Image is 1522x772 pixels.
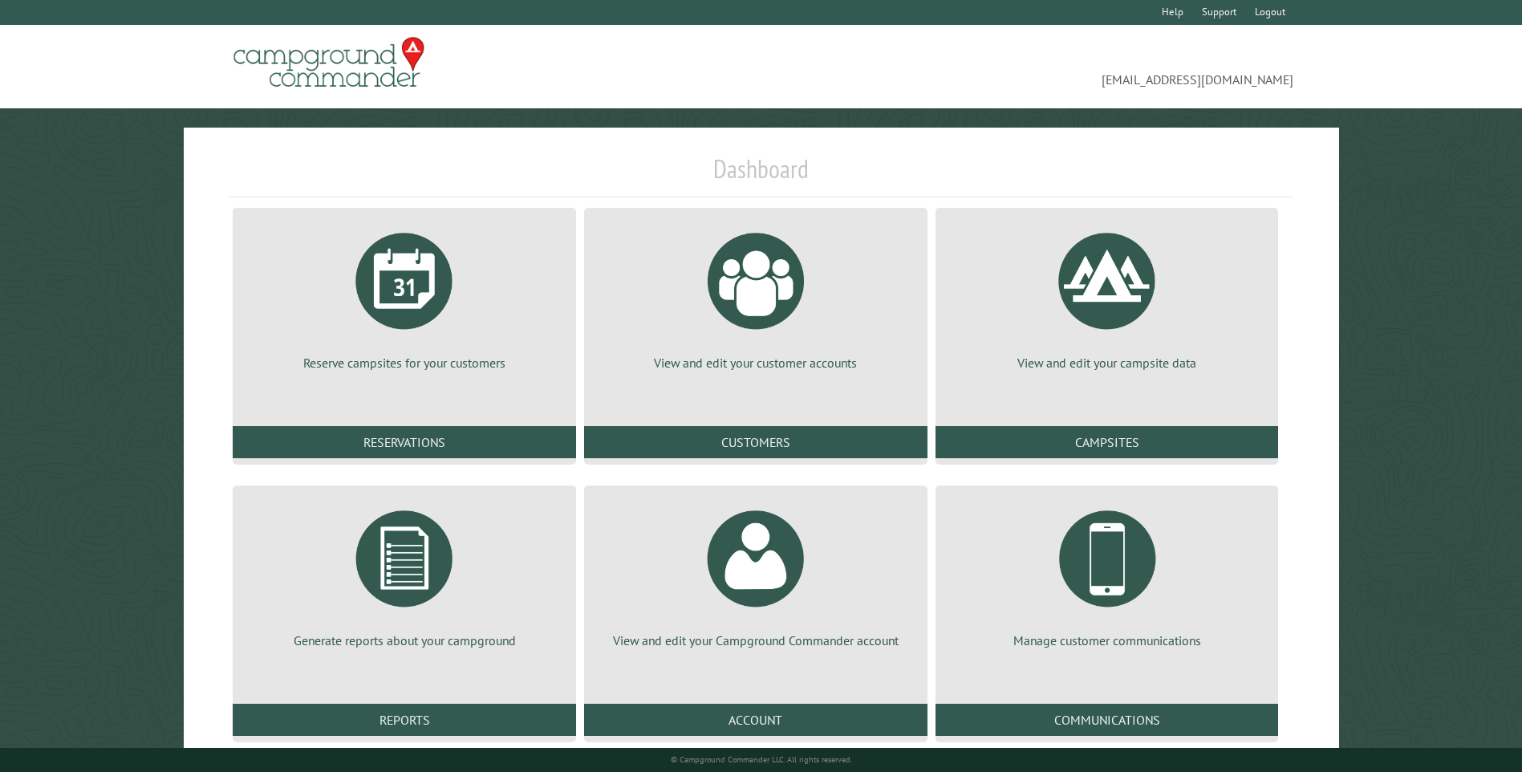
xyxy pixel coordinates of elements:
[936,426,1279,458] a: Campsites
[252,632,557,649] p: Generate reports about your campground
[584,426,927,458] a: Customers
[233,426,576,458] a: Reservations
[252,354,557,372] p: Reserve campsites for your customers
[955,632,1260,649] p: Manage customer communications
[955,354,1260,372] p: View and edit your campsite data
[761,44,1293,89] span: [EMAIL_ADDRESS][DOMAIN_NAME]
[936,704,1279,736] a: Communications
[229,153,1293,197] h1: Dashboard
[603,498,908,649] a: View and edit your Campground Commander account
[252,498,557,649] a: Generate reports about your campground
[584,704,927,736] a: Account
[671,754,852,765] small: © Campground Commander LLC. All rights reserved.
[229,31,429,94] img: Campground Commander
[233,704,576,736] a: Reports
[955,221,1260,372] a: View and edit your campsite data
[252,221,557,372] a: Reserve campsites for your customers
[955,498,1260,649] a: Manage customer communications
[603,221,908,372] a: View and edit your customer accounts
[603,632,908,649] p: View and edit your Campground Commander account
[603,354,908,372] p: View and edit your customer accounts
